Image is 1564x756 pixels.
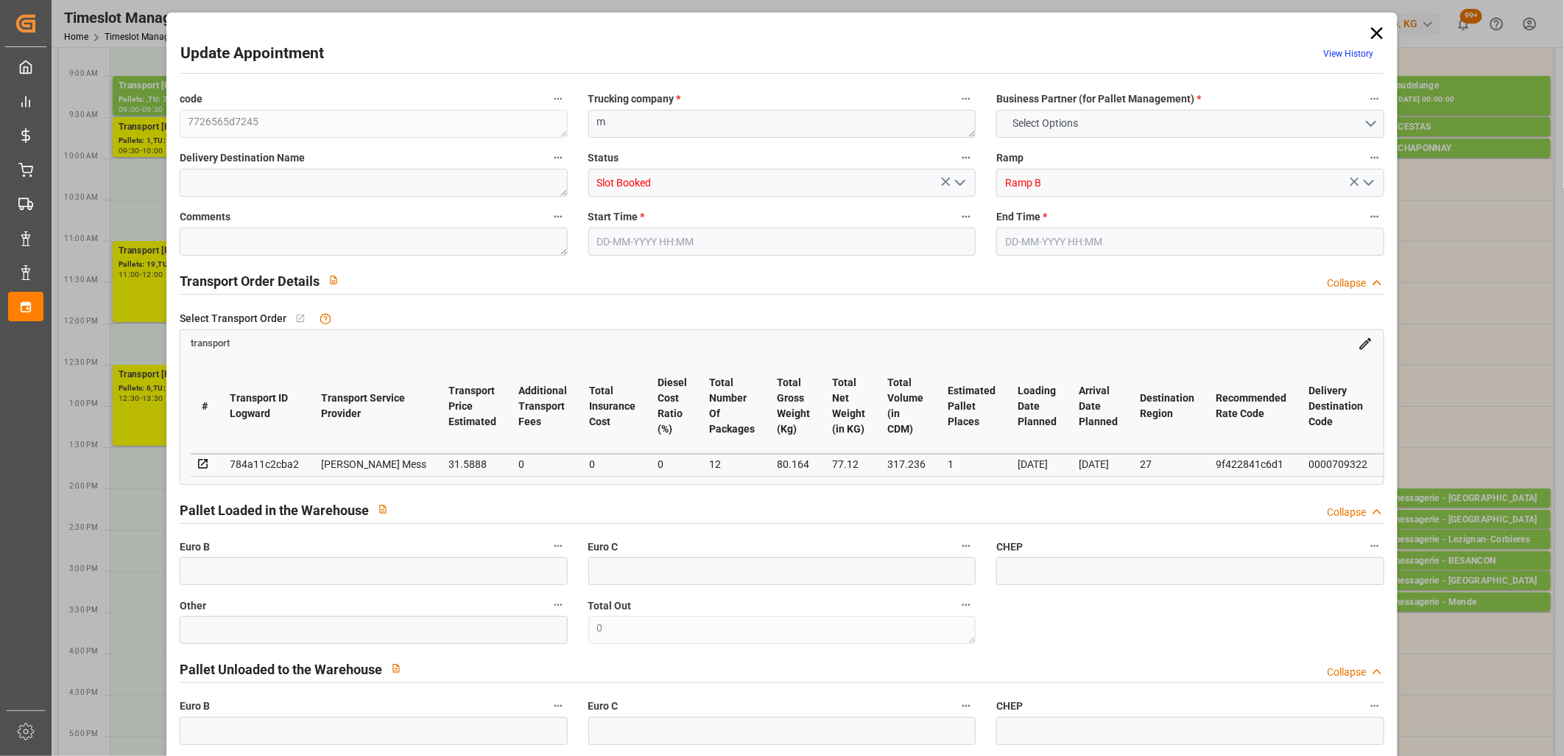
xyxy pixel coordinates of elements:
input: Type to search/select [996,169,1384,197]
div: Collapse [1327,665,1366,680]
button: Delivery Destination Name [549,148,568,167]
div: 0 [518,455,567,473]
div: Collapse [1327,505,1366,520]
input: Type to search/select [588,169,976,197]
th: Transport Service Provider [310,359,437,454]
button: Total Out [957,595,976,615]
div: 12 [709,455,755,473]
button: CHEP [1365,696,1384,715]
th: Delivery Destination Code [1298,359,1379,454]
button: Euro B [549,696,568,715]
span: Status [588,150,619,166]
span: Delivery Destination Name [180,150,305,166]
a: transport [191,337,230,349]
th: Transport Price Estimated [437,359,507,454]
th: Arrival Date Planned [1068,359,1129,454]
textarea: m [588,110,976,138]
input: DD-MM-YYYY HH:MM [588,228,976,256]
span: CHEP [996,539,1023,555]
button: open menu [1357,172,1379,195]
th: Delivery Destination City [1379,359,1515,454]
div: 9f422841c6d1 [1216,455,1287,473]
button: open menu [996,110,1384,138]
th: Transport ID Logward [219,359,310,454]
button: Euro B [549,536,568,556]
h2: Pallet Unloaded to the Warehouse [180,659,382,679]
button: End Time * [1365,207,1384,226]
div: [PERSON_NAME] Mess [321,455,426,473]
span: transport [191,338,230,349]
div: 31.5888 [448,455,496,473]
button: code [549,89,568,108]
div: 77.12 [832,455,865,473]
span: Other [180,598,206,614]
textarea: 0 [588,616,976,644]
th: Estimated Pallet Places [937,359,1007,454]
div: Collapse [1327,276,1366,291]
th: Recommended Rate Code [1205,359,1298,454]
button: Start Time * [957,207,976,226]
a: View History [1323,49,1373,59]
span: Euro B [180,699,210,714]
th: Total Gross Weight (Kg) [766,359,821,454]
div: 0 [589,455,635,473]
th: Destination Region [1129,359,1205,454]
th: Diesel Cost Ratio (%) [647,359,698,454]
th: Loading Date Planned [1007,359,1068,454]
th: Total Insurance Cost [578,359,647,454]
div: 0000709322 [1309,455,1368,473]
button: Business Partner (for Pallet Management) * [1365,89,1384,108]
button: Ramp [1365,148,1384,167]
th: Total Volume (in CDM) [876,359,937,454]
h2: Transport Order Details [180,271,320,291]
div: 1 [948,455,996,473]
span: Business Partner (for Pallet Management) [996,91,1201,107]
th: Total Number Of Packages [698,359,766,454]
button: Other [549,595,568,615]
th: Additional Transport Fees [507,359,578,454]
h2: Update Appointment [180,42,324,66]
button: View description [320,266,348,294]
span: Euro B [180,539,210,555]
button: View description [369,495,397,523]
span: Select Transport Order [180,311,286,326]
input: DD-MM-YYYY HH:MM [996,228,1384,256]
div: 317.236 [887,455,926,473]
th: Total Net Weight (in KG) [821,359,876,454]
div: [DATE] [1018,455,1057,473]
h2: Pallet Loaded in the Warehouse [180,500,369,520]
textarea: 7726565d7245 [180,110,568,138]
span: Comments [180,209,230,225]
span: Select Options [1005,116,1085,131]
span: Euro C [588,539,619,555]
div: [DATE] [1079,455,1118,473]
span: Total Out [588,598,632,614]
span: Start Time [588,209,645,225]
button: Trucking company * [957,89,976,108]
button: Status [957,148,976,167]
button: open menu [948,172,971,195]
span: Ramp [996,150,1024,166]
div: 27 [1140,455,1194,473]
span: code [180,91,202,107]
button: View description [382,654,410,682]
div: 80.164 [777,455,810,473]
span: End Time [996,209,1047,225]
button: CHEP [1365,536,1384,556]
span: Trucking company [588,91,681,107]
button: Euro C [957,536,976,556]
div: 0 [658,455,687,473]
div: 784a11c2cba2 [230,455,299,473]
th: # [191,359,219,454]
span: Euro C [588,699,619,714]
span: CHEP [996,699,1023,714]
button: Comments [549,207,568,226]
button: Euro C [957,696,976,715]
